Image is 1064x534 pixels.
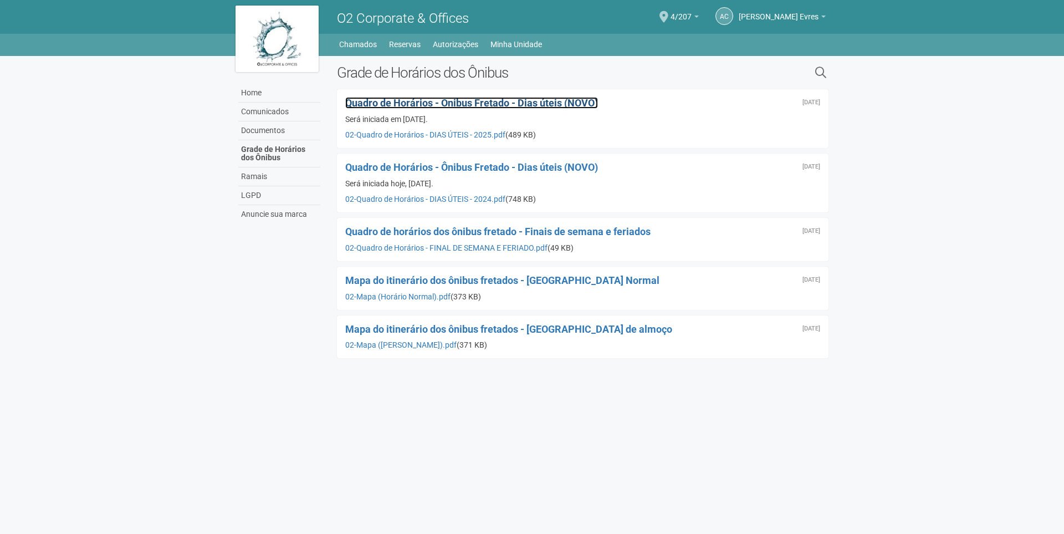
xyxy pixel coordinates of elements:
a: 02-Quadro de Horários - DIAS ÚTEIS - 2024.pdf [345,195,505,204]
span: Armando Conceição Evres [739,2,819,21]
a: Home [238,84,320,103]
a: 02-Quadro de Horários - FINAL DE SEMANA E FERIADO.pdf [345,243,548,252]
a: AC [715,7,733,25]
div: Será iniciada em [DATE]. [345,114,820,124]
a: 02-Mapa (Horário Normal).pdf [345,292,451,301]
a: 4/207 [671,14,699,23]
a: Quadro de Horários - Ônibus Fretado - Dias úteis (NOVO) [345,161,598,173]
a: Reservas [389,37,421,52]
a: Ramais [238,167,320,186]
div: Sexta-feira, 23 de outubro de 2020 às 16:53 [802,326,820,332]
span: 4/207 [671,2,692,21]
div: Será iniciada hoje, [DATE]. [345,179,820,189]
div: (371 KB) [345,340,820,350]
span: O2 Corporate & Offices [337,11,469,26]
a: Comunicados [238,103,320,121]
a: Mapa do itinerário dos ônibus fretados - [GEOGRAPHIC_DATA] de almoço [345,323,672,335]
a: LGPD [238,186,320,205]
div: (373 KB) [345,292,820,302]
a: Quadro de horários dos ônibus fretado - Finais de semana e feriados [345,226,651,237]
img: logo.jpg [236,6,319,72]
a: [PERSON_NAME] Evres [739,14,826,23]
a: Documentos [238,121,320,140]
a: Mapa do itinerário dos ônibus fretados - [GEOGRAPHIC_DATA] Normal [345,274,659,286]
h2: Grade de Horários dos Ônibus [337,64,701,81]
a: Quadro de Horários - Ônibus Fretado - Dias úteis (NOVO) [345,97,598,109]
div: Sexta-feira, 23 de outubro de 2020 às 16:55 [802,228,820,235]
a: Autorizações [433,37,478,52]
a: Grade de Horários dos Ônibus [238,140,320,167]
div: (748 KB) [345,194,820,204]
div: Sexta-feira, 23 de outubro de 2020 às 16:54 [802,277,820,283]
a: Anuncie sua marca [238,205,320,223]
div: Segunda-feira, 13 de maio de 2024 às 11:08 [802,164,820,170]
a: 02-Quadro de Horários - DIAS ÚTEIS - 2025.pdf [345,130,505,139]
a: Minha Unidade [490,37,542,52]
a: Chamados [339,37,377,52]
div: (49 KB) [345,243,820,253]
a: 02-Mapa ([PERSON_NAME]).pdf [345,340,457,349]
div: Sexta-feira, 24 de janeiro de 2025 às 19:36 [802,99,820,106]
div: (489 KB) [345,130,820,140]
